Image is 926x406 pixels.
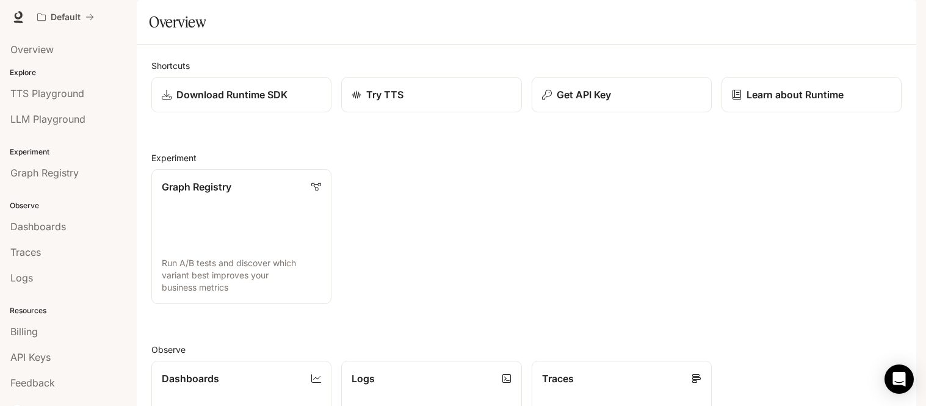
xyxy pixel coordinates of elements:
p: Download Runtime SDK [176,87,288,102]
p: Try TTS [366,87,403,102]
a: Learn about Runtime [722,77,902,112]
p: Run A/B tests and discover which variant best improves your business metrics [162,257,321,294]
p: Graph Registry [162,179,231,194]
a: Graph RegistryRun A/B tests and discover which variant best improves your business metrics [151,169,331,304]
button: All workspaces [32,5,99,29]
h2: Shortcuts [151,59,902,72]
p: Default [51,12,81,23]
p: Get API Key [557,87,611,102]
h2: Experiment [151,151,902,164]
a: Download Runtime SDK [151,77,331,112]
p: Dashboards [162,371,219,386]
h1: Overview [149,10,206,34]
a: Try TTS [341,77,521,112]
p: Logs [352,371,375,386]
h2: Observe [151,343,902,356]
div: Open Intercom Messenger [884,364,914,394]
button: Get API Key [532,77,712,112]
p: Learn about Runtime [747,87,844,102]
p: Traces [542,371,574,386]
